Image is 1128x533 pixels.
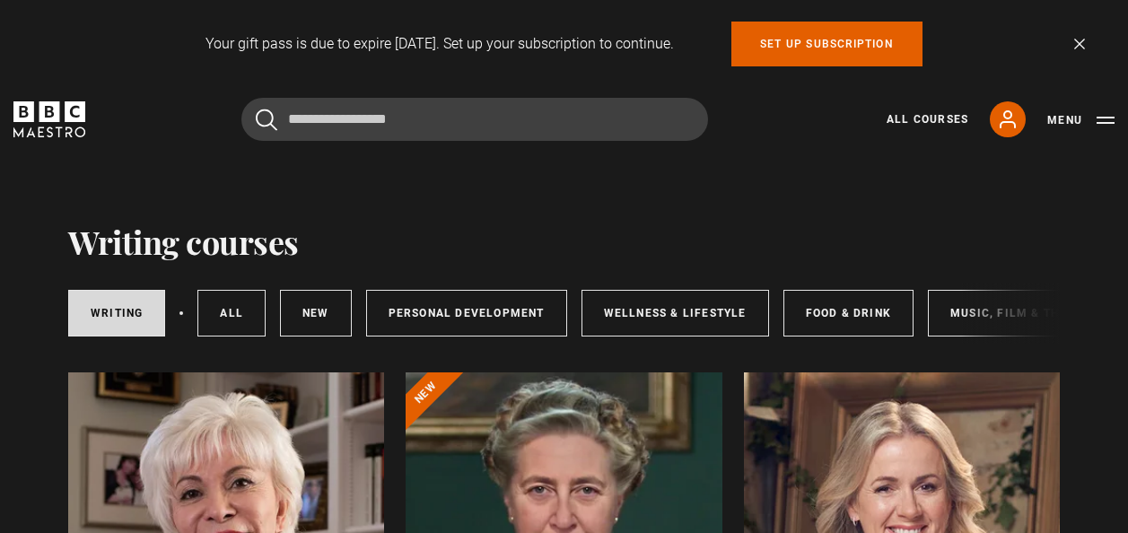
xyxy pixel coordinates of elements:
button: Toggle navigation [1047,111,1115,129]
input: Search [241,98,708,141]
a: Set up subscription [731,22,923,66]
a: All Courses [887,111,968,127]
a: Personal Development [366,290,567,336]
a: Writing [68,290,165,336]
a: Food & Drink [783,290,914,336]
button: Submit the search query [256,109,277,131]
a: All [197,290,266,336]
p: Your gift pass is due to expire [DATE]. Set up your subscription to continue. [205,33,674,55]
h1: Writing courses [68,223,299,260]
svg: BBC Maestro [13,101,85,137]
a: Wellness & Lifestyle [581,290,769,336]
a: New [280,290,352,336]
a: Music, Film & Theatre [928,290,1119,336]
